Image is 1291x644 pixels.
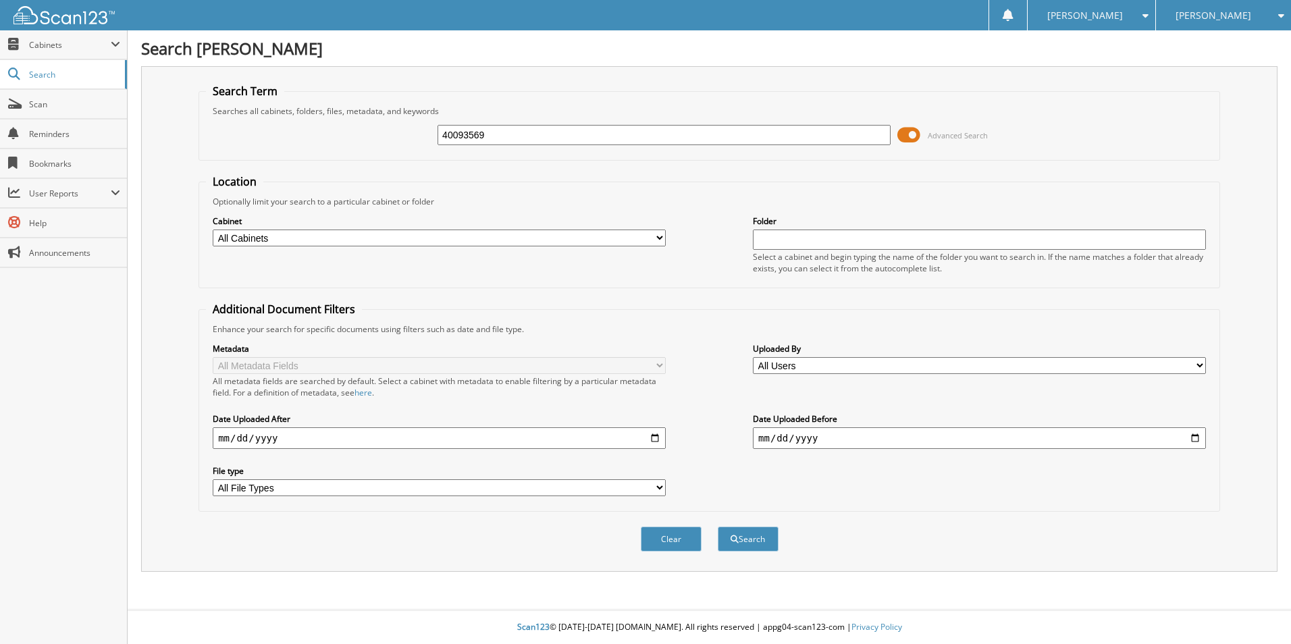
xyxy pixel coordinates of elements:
[206,174,263,189] legend: Location
[29,188,111,199] span: User Reports
[213,465,666,477] label: File type
[14,6,115,24] img: scan123-logo-white.svg
[29,39,111,51] span: Cabinets
[1176,11,1251,20] span: [PERSON_NAME]
[753,427,1206,449] input: end
[206,84,284,99] legend: Search Term
[29,247,120,259] span: Announcements
[753,343,1206,354] label: Uploaded By
[354,387,372,398] a: here
[213,215,666,227] label: Cabinet
[928,130,988,140] span: Advanced Search
[29,99,120,110] span: Scan
[29,69,118,80] span: Search
[213,375,666,398] div: All metadata fields are searched by default. Select a cabinet with metadata to enable filtering b...
[641,527,702,552] button: Clear
[753,251,1206,274] div: Select a cabinet and begin typing the name of the folder you want to search in. If the name match...
[517,621,550,633] span: Scan123
[29,128,120,140] span: Reminders
[213,413,666,425] label: Date Uploaded After
[851,621,902,633] a: Privacy Policy
[206,302,362,317] legend: Additional Document Filters
[718,527,779,552] button: Search
[753,413,1206,425] label: Date Uploaded Before
[141,37,1277,59] h1: Search [PERSON_NAME]
[1223,579,1291,644] iframe: Chat Widget
[213,427,666,449] input: start
[1047,11,1123,20] span: [PERSON_NAME]
[206,105,1213,117] div: Searches all cabinets, folders, files, metadata, and keywords
[128,611,1291,644] div: © [DATE]-[DATE] [DOMAIN_NAME]. All rights reserved | appg04-scan123-com |
[29,158,120,169] span: Bookmarks
[29,217,120,229] span: Help
[206,196,1213,207] div: Optionally limit your search to a particular cabinet or folder
[753,215,1206,227] label: Folder
[213,343,666,354] label: Metadata
[206,323,1213,335] div: Enhance your search for specific documents using filters such as date and file type.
